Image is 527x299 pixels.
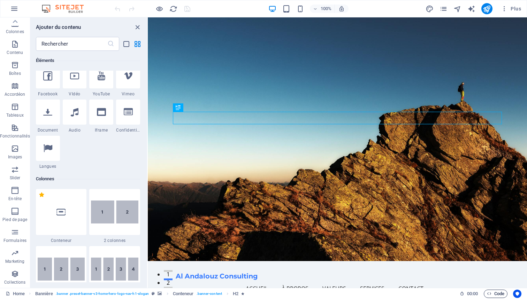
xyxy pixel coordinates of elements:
[16,261,25,263] button: 2
[5,259,24,264] p: Marketing
[36,175,140,183] h6: Colonnes
[36,189,87,243] div: Conteneur
[460,290,478,298] h6: Durée de la session
[158,292,162,296] i: Cet élément contient un arrière-plan.
[89,91,113,97] span: YouTube
[513,290,521,298] button: Usercentrics
[91,200,138,224] img: 2-columns.svg
[122,40,130,48] button: list-view
[152,292,155,296] i: Cet élément est une présélection personnalisable.
[38,258,85,281] img: 3columns.svg
[63,63,87,97] div: VIdéo
[36,238,87,243] span: Conteneur
[133,23,142,31] button: close panel
[133,40,142,48] button: grid-view
[487,290,504,298] span: Code
[3,238,26,243] p: Formulaires
[7,50,23,55] p: Contenu
[241,292,244,296] i: Cet élément contient une animation.
[116,127,140,133] span: Confidentialité
[472,291,473,296] span: :
[36,37,107,51] input: Rechercher
[116,100,140,133] div: Confidentialité
[116,63,140,97] div: Vimeo
[426,5,434,13] button: design
[320,5,331,13] h6: 100%
[35,290,53,298] span: Cliquez pour sélectionner. Double-cliquez pour modifier.
[10,175,21,181] p: Slider
[39,192,45,198] span: Supprimer des favoris
[440,5,448,13] button: pages
[63,127,87,133] span: Audio
[63,100,87,133] div: Audio
[233,290,238,298] span: Cliquez pour sélectionner. Double-cliquez pour modifier.
[2,217,27,222] p: Pied de page
[9,71,21,76] p: Boîtes
[36,127,60,133] span: Document
[89,189,140,243] div: 2 colonnes
[36,164,60,169] span: Langues
[453,5,462,13] button: navigator
[8,196,22,202] p: En-tête
[169,5,177,13] i: Actualiser la page
[56,290,149,298] span: . banner .preset-banner-v3-home-hero-logo-nav-h1-slogan
[89,238,140,243] span: 2 colonnes
[169,5,177,13] button: reload
[481,3,492,14] button: publish
[36,56,140,65] h6: Éléments
[8,154,22,160] p: Images
[116,91,140,97] span: Vimeo
[63,91,87,97] span: VIdéo
[16,253,25,254] button: 1
[6,29,24,34] p: Colonnes
[467,5,476,13] button: text_generator
[91,258,138,281] img: 4columns.svg
[36,100,60,133] div: Document
[4,280,25,285] p: Collections
[6,290,25,298] a: Cliquez pour annuler la sélection. Double-cliquez pour ouvrir Pages.
[484,290,507,298] button: Code
[36,63,60,97] div: Facebook
[197,290,222,298] span: . banner-content
[36,136,60,169] div: Langues
[35,290,245,298] nav: breadcrumb
[89,63,113,97] div: YouTube
[155,5,163,13] button: Cliquez ici pour quitter le mode Aperçu et poursuivre l'édition.
[89,100,113,133] div: Iframe
[6,112,24,118] p: Tableaux
[173,290,194,298] span: Cliquez pour sélectionner. Double-cliquez pour modifier.
[36,91,60,97] span: Facebook
[36,23,81,31] h6: Ajouter du contenu
[498,3,524,14] button: Plus
[89,127,113,133] span: Iframe
[40,5,92,13] img: Editor Logo
[16,269,25,271] button: 3
[453,5,461,13] i: Navigateur
[5,92,25,97] p: Accordéon
[501,5,521,12] span: Plus
[310,5,335,13] button: 100%
[467,290,478,298] span: 00 00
